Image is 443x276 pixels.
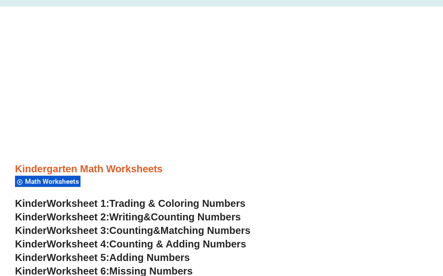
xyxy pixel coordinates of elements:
span: Kinder [15,198,46,209]
div: Math Worksheets [15,175,80,188]
span: Worksheet 1: [46,198,109,209]
a: KinderWorksheet 1:Trading & Coloring Numbers [15,198,245,209]
span: Counting & Adding Numbers [109,238,246,249]
span: Counting Numbers [151,211,241,222]
a: KinderWorksheet 3:Counting&Matching Numbers [15,225,250,236]
span: Adding Numbers [109,252,190,263]
span: Worksheet 3: [46,225,109,236]
span: Kinder [15,211,46,222]
span: Math Worksheets [25,177,82,185]
span: Worksheet 2: [46,211,109,222]
a: KinderWorksheet 5:Adding Numbers [15,252,190,263]
span: Matching Numbers [160,225,250,236]
span: Kinder [15,238,46,249]
iframe: Chat Widget [276,163,443,276]
iframe: Advertisement [15,22,428,162]
a: KinderWorksheet 4:Counting & Adding Numbers [15,238,246,249]
h3: Kindergarten Math Worksheets [15,162,428,175]
span: Writing [109,211,144,222]
span: Worksheet 5: [46,252,109,263]
span: Worksheet 4: [46,238,109,249]
span: Trading & Coloring Numbers [109,198,245,209]
span: Counting [109,225,153,236]
span: Kinder [15,252,46,263]
a: KinderWorksheet 2:Writing&Counting Numbers [15,211,241,222]
span: Kinder [15,225,46,236]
